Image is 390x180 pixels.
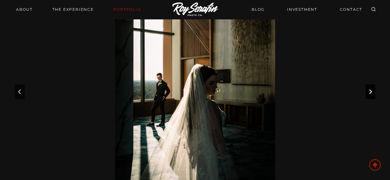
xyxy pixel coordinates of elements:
nav: Secondary Navigation [248,4,366,15]
a: About [12,5,36,14]
button: View Search Form [369,5,378,14]
button: Previous slide [15,84,25,99]
a: BLOG [248,4,268,15]
img: Logo of Roy Serafin Photo Co., featuring stylized text in white on a light background, representi... [172,2,218,17]
a: CONTACT [336,4,366,15]
a: INVESTMENT [283,4,321,15]
a: Scroll to top [369,159,381,171]
button: Next slide [365,84,375,99]
a: THE EXPERIENCE [49,5,97,14]
a: Portfolio [109,5,145,14]
nav: Primary Navigation [12,5,145,14]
